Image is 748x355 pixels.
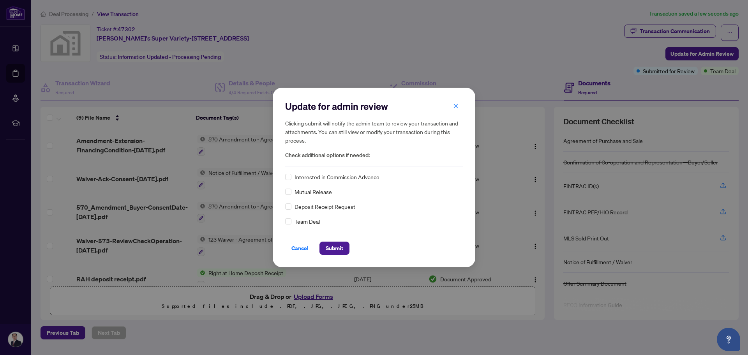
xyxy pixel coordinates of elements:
button: Cancel [285,242,315,255]
span: Submit [326,242,343,254]
span: Mutual Release [295,187,332,196]
span: Check additional options if needed: [285,151,463,160]
h5: Clicking submit will notify the admin team to review your transaction and attachments. You can st... [285,119,463,145]
h2: Update for admin review [285,100,463,113]
button: Open asap [717,328,740,351]
span: Interested in Commission Advance [295,173,379,181]
button: Submit [319,242,349,255]
span: Deposit Receipt Request [295,202,355,211]
span: Team Deal [295,217,320,226]
span: Cancel [291,242,309,254]
span: close [453,103,459,109]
